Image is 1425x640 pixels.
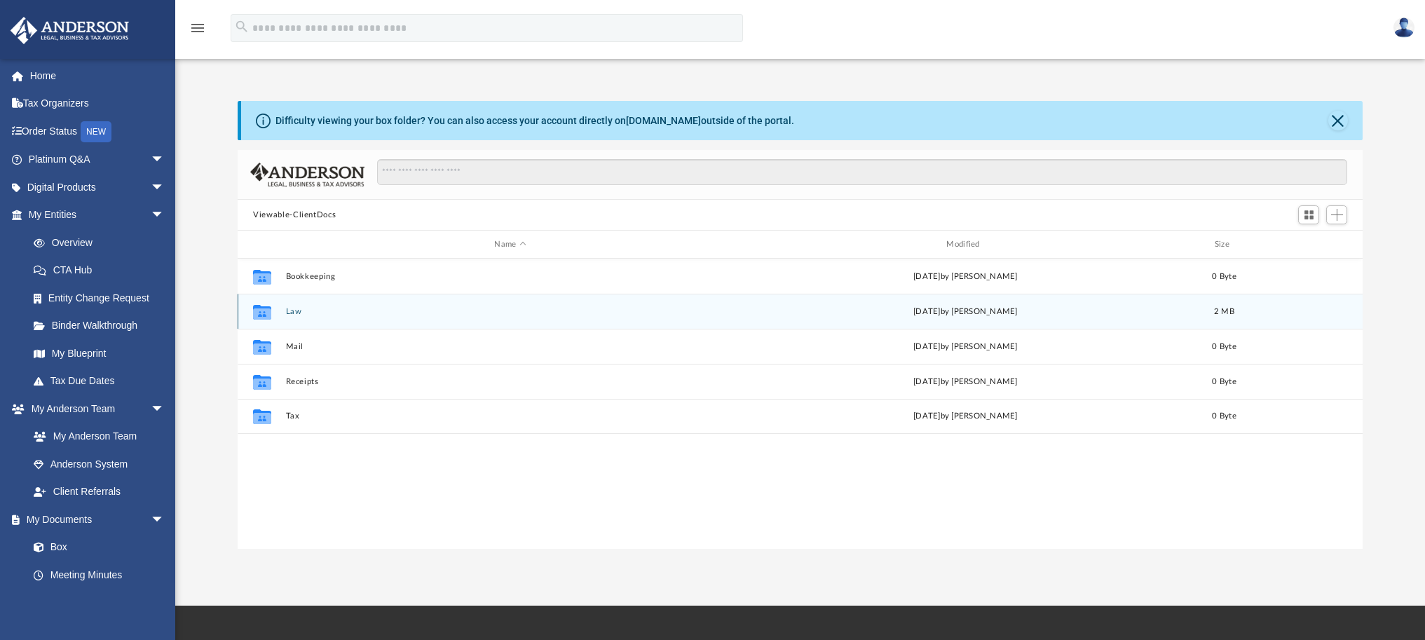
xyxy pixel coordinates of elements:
a: Client Referrals [20,478,179,506]
span: 0 Byte [1212,412,1236,420]
div: Name [285,238,735,251]
button: Mail [286,342,735,351]
div: NEW [81,121,111,142]
div: grid [238,259,1363,550]
a: Overview [20,229,186,257]
img: User Pic [1393,18,1414,38]
span: arrow_drop_down [151,173,179,202]
a: [DOMAIN_NAME] [626,115,701,126]
button: Receipts [286,377,735,386]
div: [DATE] by [PERSON_NAME] [741,410,1190,423]
span: 2 MB [1214,308,1234,315]
a: My Documentsarrow_drop_down [10,505,179,533]
div: Difficulty viewing your box folder? You can also access your account directly on outside of the p... [275,114,794,128]
span: arrow_drop_down [151,146,179,175]
img: Anderson Advisors Platinum Portal [6,17,133,44]
a: Tax Due Dates [20,367,186,395]
a: Digital Productsarrow_drop_down [10,173,186,201]
a: My Entitiesarrow_drop_down [10,201,186,229]
button: Law [286,307,735,316]
a: Entity Change Request [20,284,186,312]
span: [DATE] [913,308,941,315]
span: 0 Byte [1212,378,1236,386]
a: Home [10,62,186,90]
span: arrow_drop_down [151,201,179,230]
a: CTA Hub [20,257,186,285]
input: Search files and folders [377,159,1347,186]
div: [DATE] by [PERSON_NAME] [741,341,1190,353]
div: by [PERSON_NAME] [741,306,1190,318]
span: arrow_drop_down [151,395,179,423]
div: Modified [741,238,1190,251]
span: 0 Byte [1212,343,1236,350]
a: Anderson System [20,450,179,478]
a: Forms Library [20,589,172,617]
a: My Anderson Teamarrow_drop_down [10,395,179,423]
i: menu [189,20,206,36]
button: Bookkeeping [286,272,735,281]
a: Order StatusNEW [10,117,186,146]
div: id [244,238,279,251]
a: Tax Organizers [10,90,186,118]
div: Size [1196,238,1253,251]
a: My Blueprint [20,339,179,367]
button: Add [1326,205,1347,225]
span: arrow_drop_down [151,505,179,534]
div: id [1258,238,1356,251]
div: [DATE] by [PERSON_NAME] [741,271,1190,283]
i: search [234,19,250,34]
div: [DATE] by [PERSON_NAME] [741,376,1190,388]
a: menu [189,27,206,36]
button: Close [1328,111,1348,130]
a: My Anderson Team [20,423,172,451]
button: Switch to Grid View [1298,205,1319,225]
button: Tax [286,411,735,421]
button: Viewable-ClientDocs [253,209,336,222]
a: Binder Walkthrough [20,312,186,340]
a: Platinum Q&Aarrow_drop_down [10,146,186,174]
a: Box [20,533,172,561]
span: 0 Byte [1212,273,1236,280]
a: Meeting Minutes [20,561,179,589]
